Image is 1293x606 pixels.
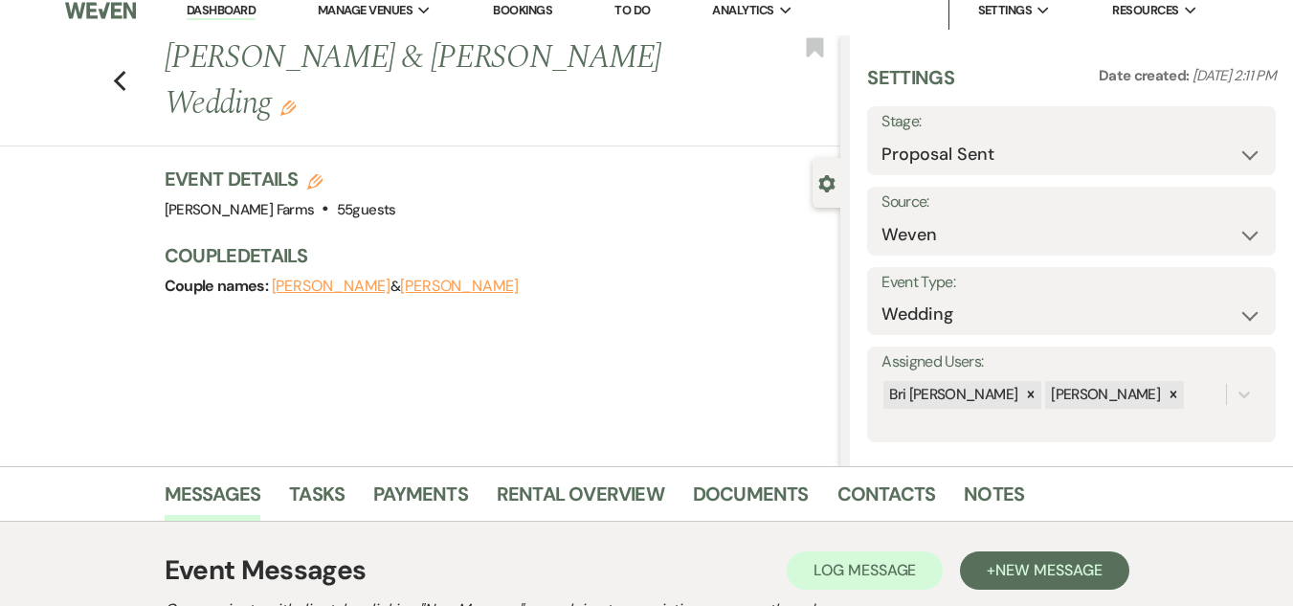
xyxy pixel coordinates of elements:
[318,1,412,20] span: Manage Venues
[787,551,943,590] button: Log Message
[712,1,773,20] span: Analytics
[165,276,272,296] span: Couple names:
[165,200,315,219] span: [PERSON_NAME] Farms
[1112,1,1178,20] span: Resources
[960,551,1128,590] button: +New Message
[165,166,396,192] h3: Event Details
[187,2,256,20] a: Dashboard
[400,279,519,294] button: [PERSON_NAME]
[814,560,916,580] span: Log Message
[867,64,954,106] h3: Settings
[1045,381,1163,409] div: [PERSON_NAME]
[289,479,345,521] a: Tasks
[272,277,519,296] span: &
[995,560,1102,580] span: New Message
[964,479,1024,521] a: Notes
[837,479,936,521] a: Contacts
[881,348,1261,376] label: Assigned Users:
[883,381,1020,409] div: Bri [PERSON_NAME]
[881,108,1261,136] label: Stage:
[1193,66,1276,85] span: [DATE] 2:11 PM
[693,479,809,521] a: Documents
[818,173,836,191] button: Close lead details
[165,479,261,521] a: Messages
[493,2,552,18] a: Bookings
[881,269,1261,297] label: Event Type:
[373,479,468,521] a: Payments
[614,2,650,18] a: To Do
[165,242,822,269] h3: Couple Details
[337,200,396,219] span: 55 guests
[978,1,1033,20] span: Settings
[497,479,664,521] a: Rental Overview
[165,35,698,126] h1: [PERSON_NAME] & [PERSON_NAME] Wedding
[165,550,367,591] h1: Event Messages
[272,279,390,294] button: [PERSON_NAME]
[1099,66,1193,85] span: Date created:
[280,99,296,116] button: Edit
[881,189,1261,216] label: Source:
